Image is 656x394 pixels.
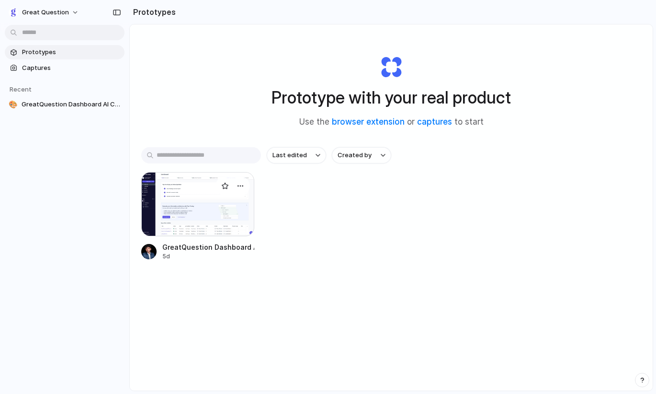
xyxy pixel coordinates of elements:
button: Created by [332,147,391,163]
div: 5d [162,252,254,261]
h1: Prototype with your real product [271,85,511,110]
a: GreatQuestion Dashboard AI ChatGreatQuestion Dashboard AI Chat5d [141,172,254,261]
div: GreatQuestion Dashboard AI Chat [162,242,254,252]
div: 🎨 [9,100,18,109]
a: captures [417,117,452,127]
a: browser extension [332,117,405,127]
span: GreatQuestion Dashboard AI Chat [22,100,121,109]
span: Prototypes [22,47,121,57]
span: Last edited [272,151,307,160]
a: 🎨GreatQuestion Dashboard AI Chat [5,97,124,112]
span: Captures [22,63,121,73]
h2: Prototypes [129,6,176,18]
a: Captures [5,61,124,75]
span: Recent [10,85,32,93]
span: Use the or to start [299,116,484,128]
button: Last edited [267,147,326,163]
a: Prototypes [5,45,124,59]
button: Great Question [5,5,84,20]
span: Created by [338,151,372,160]
span: Great Question [22,8,69,17]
